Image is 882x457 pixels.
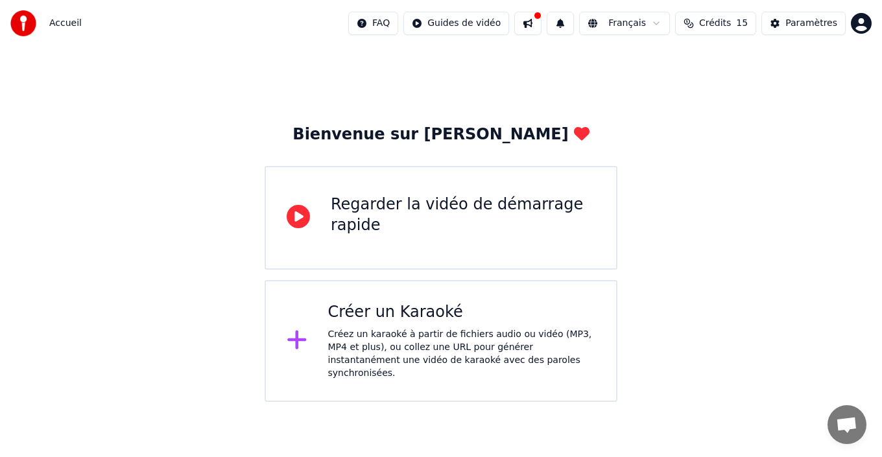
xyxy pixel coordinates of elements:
span: Accueil [49,17,82,30]
div: Regarder la vidéo de démarrage rapide [331,194,595,236]
div: Créez un karaoké à partir de fichiers audio ou vidéo (MP3, MP4 et plus), ou collez une URL pour g... [328,328,596,380]
button: Guides de vidéo [403,12,509,35]
span: Crédits [699,17,731,30]
nav: breadcrumb [49,17,82,30]
button: FAQ [348,12,398,35]
img: youka [10,10,36,36]
div: Bienvenue sur [PERSON_NAME] [292,124,589,145]
div: Paramètres [785,17,837,30]
div: Créer un Karaoké [328,302,596,323]
button: Paramètres [761,12,846,35]
button: Crédits15 [675,12,756,35]
span: 15 [736,17,748,30]
a: Ouvrir le chat [828,405,866,444]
